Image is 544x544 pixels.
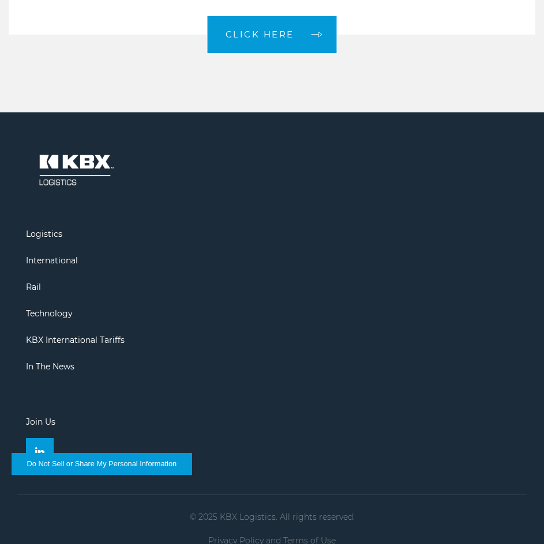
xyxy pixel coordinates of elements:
span: CLICK HERE [226,30,294,39]
img: kbx logo [26,141,124,199]
button: Do Not Sell or Share My Personal Information [12,453,192,475]
a: In The News [26,361,74,372]
img: Linkedin [35,447,44,456]
a: KBX International Tariffs [26,335,125,345]
p: © 2025 KBX Logistics. All rights reserved. [17,512,527,522]
a: Join Us [26,417,55,427]
a: Logistics [26,229,62,239]
a: International [26,255,78,266]
a: Technology [26,308,73,319]
a: Rail [26,282,41,292]
a: CLICK HERE arrow arrow [208,16,337,53]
